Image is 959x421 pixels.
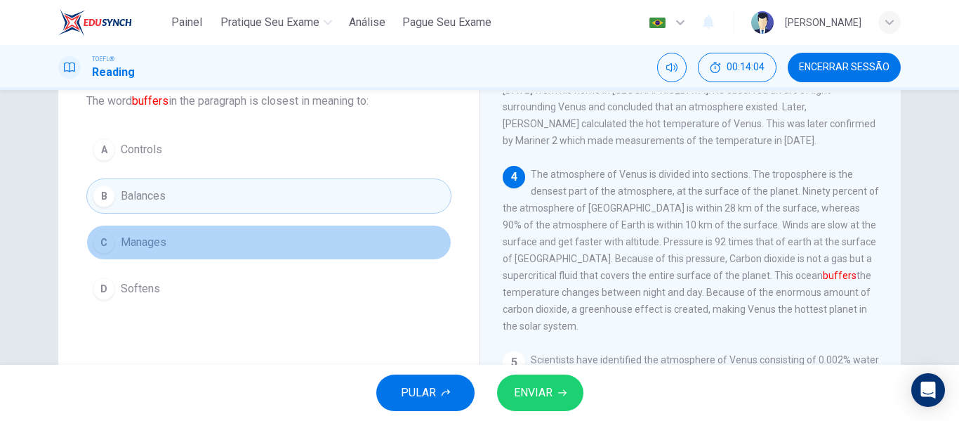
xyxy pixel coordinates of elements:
[698,53,776,82] button: 00:14:04
[397,10,497,35] button: Pague Seu Exame
[86,132,451,167] button: AControls
[121,141,162,158] span: Controls
[86,93,451,110] span: The word in the paragraph is closest in meaning to:
[220,14,319,31] span: Pratique seu exame
[799,62,889,73] span: Encerrar Sessão
[402,14,491,31] span: Pague Seu Exame
[93,185,115,207] div: B
[86,179,451,214] button: BBalances
[497,375,583,411] button: ENVIAR
[785,14,861,31] div: [PERSON_NAME]
[93,138,115,161] div: A
[911,373,945,407] div: Open Intercom Messenger
[788,53,901,82] button: Encerrar Sessão
[121,234,166,251] span: Manages
[751,11,774,34] img: Profile picture
[503,169,879,332] span: The atmosphere of Venus is divided into sections. The troposphere is the densest part of the atmo...
[93,278,115,300] div: D
[86,225,451,260] button: CManages
[514,383,553,403] span: ENVIAR
[93,231,115,254] div: C
[92,54,114,64] span: TOEFL®
[649,18,666,28] img: pt
[164,10,209,35] button: Painel
[121,188,166,205] span: Balances
[171,14,202,31] span: Painel
[503,166,525,188] div: 4
[698,53,776,82] div: Esconder
[376,375,475,411] button: PULAR
[401,383,436,403] span: PULAR
[657,53,687,82] div: Silenciar
[823,270,857,281] font: buffers
[349,14,385,31] span: Análise
[58,8,164,37] a: EduSynch logo
[86,271,451,306] button: DSoftens
[132,94,168,108] font: buffers
[727,62,765,73] span: 00:14:04
[58,8,132,37] img: EduSynch logo
[215,10,338,35] button: Pratique seu exame
[92,64,135,81] h1: Reading
[343,10,391,35] button: Análise
[503,351,525,374] div: 5
[121,280,160,297] span: Softens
